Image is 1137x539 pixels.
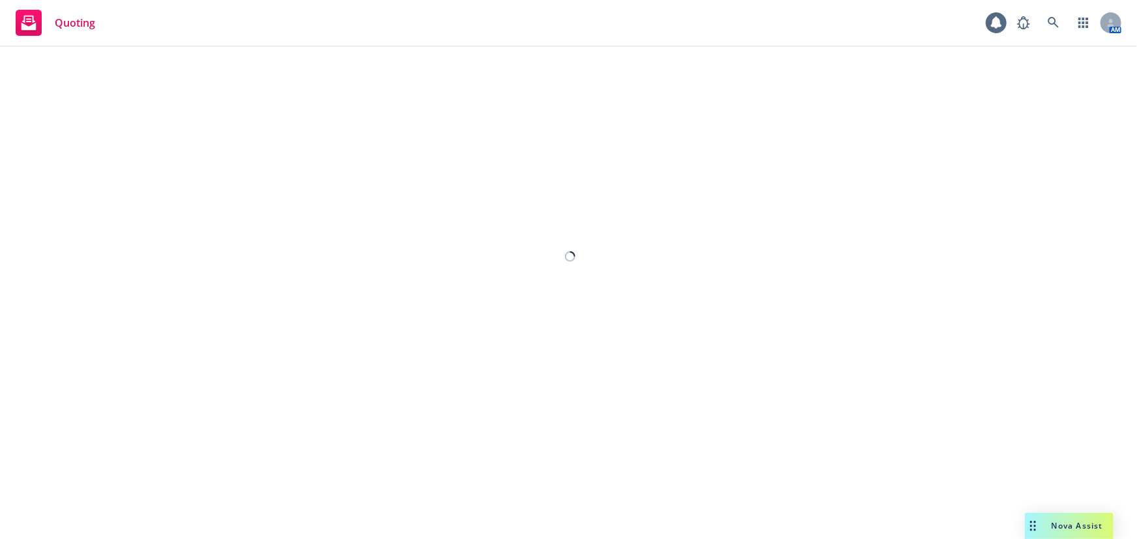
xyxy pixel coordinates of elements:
button: Nova Assist [1025,513,1114,539]
span: Quoting [55,18,95,28]
a: Quoting [10,5,100,41]
a: Report a Bug [1011,10,1037,36]
div: Drag to move [1025,513,1041,539]
span: Nova Assist [1052,520,1103,531]
a: Search [1041,10,1067,36]
a: Switch app [1071,10,1097,36]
